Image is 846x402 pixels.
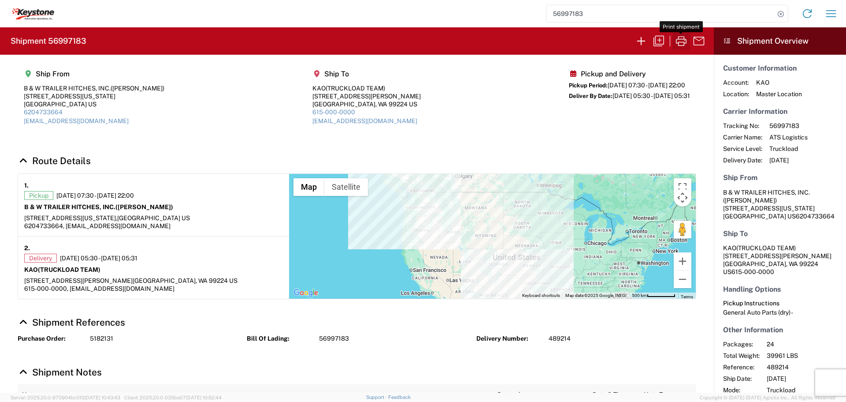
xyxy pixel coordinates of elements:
button: Drag Pegman onto the map to open Street View [674,221,691,238]
a: Open this area in Google Maps (opens a new window) [291,287,320,299]
a: Feedback [388,394,411,400]
button: Zoom out [674,271,691,288]
span: [GEOGRAPHIC_DATA] US [117,214,190,222]
div: B & W TRAILER HITCHES, INC. [24,84,164,92]
span: [DATE] [767,375,842,383]
span: 615-000-0000 [731,268,774,275]
h5: Ship To [723,229,837,238]
a: Support [366,394,388,400]
span: [DATE] 10:52:44 [186,395,222,400]
span: KAO [STREET_ADDRESS][PERSON_NAME] [723,244,831,259]
h5: Ship From [24,70,164,78]
button: Map camera controls [674,189,691,207]
h5: Ship To [312,70,421,78]
span: [DATE] 07:30 - [DATE] 22:00 [56,192,134,199]
h5: Ship From [723,173,837,182]
img: Google [291,287,320,299]
span: 6204733664 [796,213,835,220]
address: [GEOGRAPHIC_DATA] US [723,188,837,220]
span: Client: 2025.20.0-035ba07 [124,395,222,400]
span: [STREET_ADDRESS][US_STATE] [723,205,815,212]
a: Hide Details [18,367,102,378]
span: Master Location [756,90,802,98]
strong: Delivery Number: [476,334,542,343]
span: 500 km [632,293,647,298]
button: Show satellite imagery [324,178,368,196]
button: Map Scale: 500 km per 61 pixels [629,293,678,299]
strong: Bill Of Lading: [247,334,313,343]
input: Shipment, tracking or reference number [546,5,775,22]
h5: Handling Options [723,285,837,293]
span: Truckload [769,145,808,153]
header: Shipment Overview [714,27,846,55]
span: 5182131 [90,334,113,343]
a: 6204733664 [24,109,63,116]
span: B & W TRAILER HITCHES, INC. [723,189,810,196]
h2: Shipment 56997183 [11,36,86,46]
div: 615-000-0000, [EMAIL_ADDRESS][DOMAIN_NAME] [24,285,283,293]
span: 56997183 [319,334,349,343]
a: Hide Details [18,155,91,166]
a: [EMAIL_ADDRESS][DOMAIN_NAME] [24,117,129,124]
span: KAO [756,79,802,86]
button: Keyboard shortcuts [522,293,560,299]
h5: Carrier Information [723,107,837,116]
span: Total Weight: [723,352,760,360]
span: Account: [723,79,749,86]
span: (TRUCKLOAD TEAM) [736,244,796,252]
span: (TRUCKLOAD TEAM) [38,266,100,273]
span: Delivery Date: [723,156,762,164]
span: Map data ©2025 Google, INEGI [565,293,627,298]
span: [STREET_ADDRESS][PERSON_NAME] [24,277,133,284]
strong: B & W TRAILER HITCHES, INC. [24,203,173,210]
span: [DATE] 07:30 - [DATE] 22:00 [608,82,685,89]
span: [STREET_ADDRESS][US_STATE], [24,214,117,222]
div: General Auto Parts (dry) - [723,308,837,316]
a: Hide Details [18,317,125,328]
span: ([PERSON_NAME]) [115,203,173,210]
span: Server: 2025.20.0-970904bc0f3 [11,395,120,400]
span: Truckload [767,386,842,394]
span: Tracking No: [723,122,762,130]
span: (TRUCKLOAD TEAM) [326,85,385,92]
div: 6204733664, [EMAIL_ADDRESS][DOMAIN_NAME] [24,222,283,230]
span: ([PERSON_NAME]) [723,197,777,204]
span: 489214 [549,334,571,343]
button: Toggle fullscreen view [674,178,691,196]
span: Packages: [723,340,760,348]
span: Pickup Period: [569,82,608,89]
span: [DATE] 10:43:43 [85,395,120,400]
span: 24 [767,340,842,348]
span: Reference: [723,363,760,371]
address: [GEOGRAPHIC_DATA], WA 99224 US [723,244,837,276]
span: [DATE] [769,156,808,164]
a: 615-000-0000 [312,109,355,116]
span: Carrier Name: [723,133,762,141]
span: 489214 [767,363,842,371]
a: Terms [681,294,693,299]
span: [GEOGRAPHIC_DATA], WA 99224 US [133,277,237,284]
span: Service Level: [723,145,762,153]
span: ([PERSON_NAME]) [111,85,164,92]
h5: Pickup and Delivery [569,70,690,78]
span: [DATE] 05:30 - [DATE] 05:31 [612,92,690,99]
span: Location: [723,90,749,98]
span: Deliver By Date: [569,93,612,99]
button: Show street map [293,178,324,196]
span: 56997183 [769,122,808,130]
span: Delivery [24,254,57,263]
h5: Customer Information [723,64,837,72]
button: Zoom in [674,252,691,270]
div: KAO [312,84,421,92]
div: [STREET_ADDRESS][US_STATE] [24,92,164,100]
a: [EMAIL_ADDRESS][DOMAIN_NAME] [312,117,417,124]
strong: 1. [24,180,29,191]
h5: Other Information [723,326,837,334]
div: [GEOGRAPHIC_DATA], WA 99224 US [312,100,421,108]
h6: Pickup Instructions [723,300,837,307]
span: Copyright © [DATE]-[DATE] Agistix Inc., All Rights Reserved [700,394,835,402]
span: ATS Logistics [769,133,808,141]
span: 39961 LBS [767,352,842,360]
span: Pickup [24,191,53,200]
strong: 2. [24,243,30,254]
